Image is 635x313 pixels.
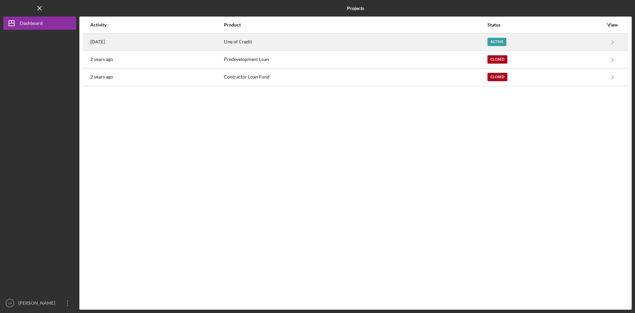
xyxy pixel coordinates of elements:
div: View [604,22,621,27]
div: Contractor Loan Fund [224,69,487,85]
div: [PERSON_NAME] [17,296,60,311]
div: Line of Credit [224,34,487,50]
time: 2023-09-01 16:56 [90,57,113,62]
div: Closed [487,55,507,64]
div: Predevelopment Loan [224,51,487,68]
div: Product [224,22,487,27]
b: Projects [347,6,364,11]
button: Dashboard [3,17,76,30]
time: 2023-08-16 22:04 [90,74,113,79]
div: Dashboard [20,17,43,31]
div: Active [487,38,506,46]
div: Status [487,22,604,27]
div: Closed [487,73,507,81]
div: Activity [90,22,223,27]
button: SH[PERSON_NAME] [3,296,76,310]
text: SH [8,301,12,305]
time: 2025-09-04 18:20 [90,39,105,44]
